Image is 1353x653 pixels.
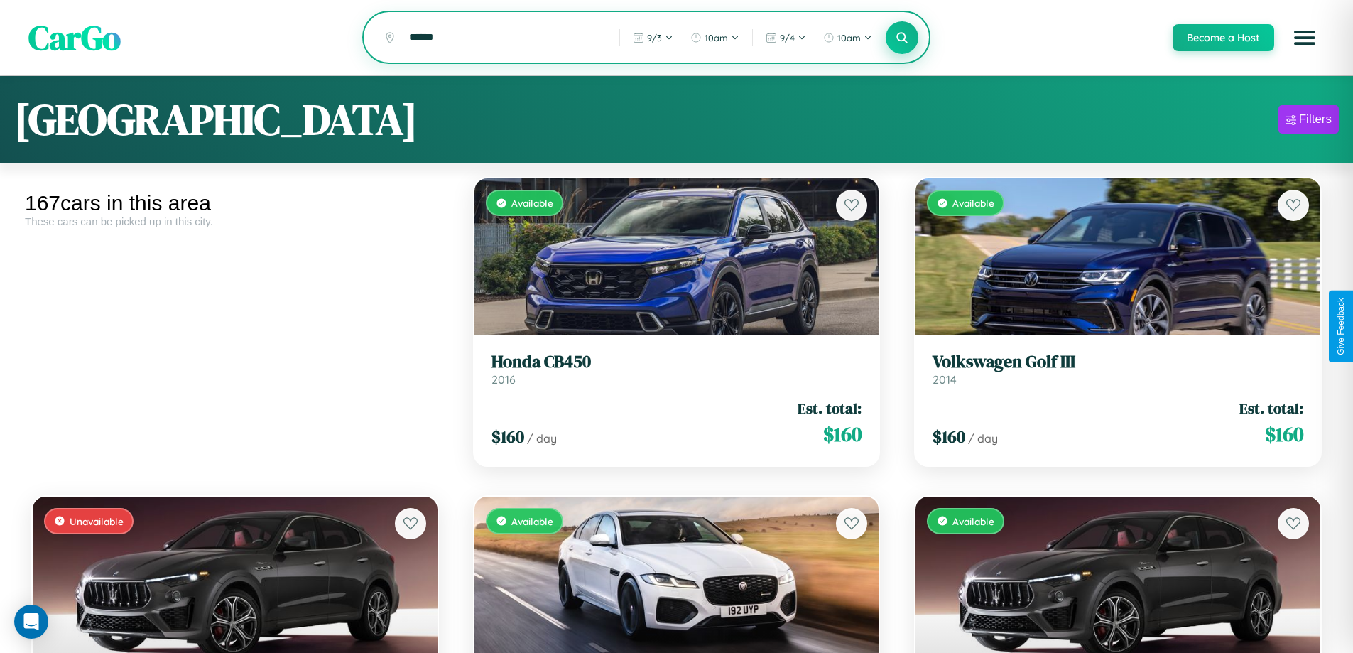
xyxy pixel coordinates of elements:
a: Honda CB4502016 [491,352,862,387]
span: Est. total: [798,398,862,419]
span: $ 160 [491,425,524,448]
h1: [GEOGRAPHIC_DATA] [14,90,418,149]
div: Give Feedback [1336,298,1346,355]
button: 9/4 [759,26,813,49]
span: Available [511,197,553,209]
div: 167 cars in this area [25,191,445,215]
div: These cars can be picked up in this city. [25,215,445,227]
div: Filters [1299,112,1332,126]
span: Available [952,515,994,527]
span: $ 160 [933,425,965,448]
span: Available [511,515,553,527]
h3: Honda CB450 [491,352,862,372]
button: Filters [1278,105,1339,134]
span: 2016 [491,372,516,387]
span: Available [952,197,994,209]
button: 10am [816,26,879,49]
button: 9/3 [626,26,680,49]
span: $ 160 [823,420,862,448]
div: Open Intercom Messenger [14,605,48,639]
span: Unavailable [70,515,124,527]
span: 10am [837,32,861,43]
span: 2014 [933,372,957,387]
button: Become a Host [1173,24,1274,51]
span: / day [968,431,998,446]
a: Volkswagen Golf III2014 [933,352,1303,387]
span: 9 / 3 [647,32,662,43]
span: / day [527,431,557,446]
span: $ 160 [1265,420,1303,448]
span: CarGo [28,14,121,61]
span: 10am [705,32,728,43]
button: Open menu [1285,18,1325,58]
span: 9 / 4 [780,32,795,43]
h3: Volkswagen Golf III [933,352,1303,372]
span: Est. total: [1239,398,1303,419]
button: 10am [683,26,746,49]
